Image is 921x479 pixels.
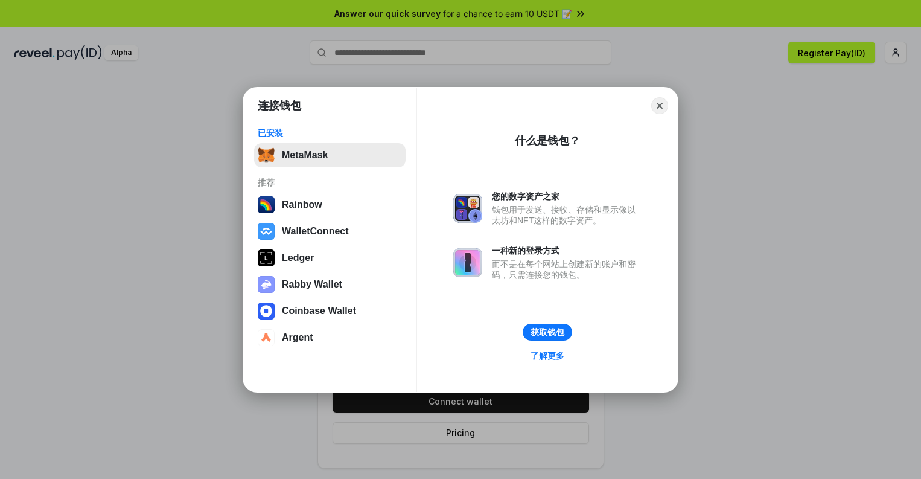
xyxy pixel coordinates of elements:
button: Argent [254,326,406,350]
img: svg+xml,%3Csvg%20width%3D%22120%22%20height%3D%22120%22%20viewBox%3D%220%200%20120%20120%22%20fil... [258,196,275,213]
button: Coinbase Wallet [254,299,406,323]
div: 您的数字资产之家 [492,191,642,202]
button: MetaMask [254,143,406,167]
a: 了解更多 [523,348,572,364]
img: svg+xml,%3Csvg%20xmlns%3D%22http%3A%2F%2Fwww.w3.org%2F2000%2Fsvg%22%20fill%3D%22none%22%20viewBox... [453,194,482,223]
div: Coinbase Wallet [282,306,356,317]
div: 已安装 [258,127,402,138]
div: Rabby Wallet [282,279,342,290]
div: 一种新的登录方式 [492,245,642,256]
div: MetaMask [282,150,328,161]
img: svg+xml,%3Csvg%20width%3D%2228%22%20height%3D%2228%22%20viewBox%3D%220%200%2028%2028%22%20fill%3D... [258,223,275,240]
div: 获取钱包 [531,327,564,338]
div: Argent [282,332,313,343]
button: Close [651,97,668,114]
button: 获取钱包 [523,324,572,341]
div: 什么是钱包？ [515,133,580,148]
button: WalletConnect [254,219,406,243]
div: Rainbow [282,199,322,210]
img: svg+xml,%3Csvg%20width%3D%2228%22%20height%3D%2228%22%20viewBox%3D%220%200%2028%2028%22%20fill%3D... [258,303,275,320]
img: svg+xml,%3Csvg%20width%3D%2228%22%20height%3D%2228%22%20viewBox%3D%220%200%2028%2028%22%20fill%3D... [258,329,275,346]
div: Ledger [282,252,314,263]
div: 钱包用于发送、接收、存储和显示像以太坊和NFT这样的数字资产。 [492,204,642,226]
div: WalletConnect [282,226,349,237]
img: svg+xml,%3Csvg%20xmlns%3D%22http%3A%2F%2Fwww.w3.org%2F2000%2Fsvg%22%20fill%3D%22none%22%20viewBox... [453,248,482,277]
button: Rainbow [254,193,406,217]
div: 了解更多 [531,350,564,361]
h1: 连接钱包 [258,98,301,113]
div: 推荐 [258,177,402,188]
button: Ledger [254,246,406,270]
button: Rabby Wallet [254,272,406,297]
img: svg+xml,%3Csvg%20xmlns%3D%22http%3A%2F%2Fwww.w3.org%2F2000%2Fsvg%22%20fill%3D%22none%22%20viewBox... [258,276,275,293]
img: svg+xml,%3Csvg%20fill%3D%22none%22%20height%3D%2233%22%20viewBox%3D%220%200%2035%2033%22%20width%... [258,147,275,164]
div: 而不是在每个网站上创建新的账户和密码，只需连接您的钱包。 [492,259,642,280]
img: svg+xml,%3Csvg%20xmlns%3D%22http%3A%2F%2Fwww.w3.org%2F2000%2Fsvg%22%20width%3D%2228%22%20height%3... [258,249,275,266]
